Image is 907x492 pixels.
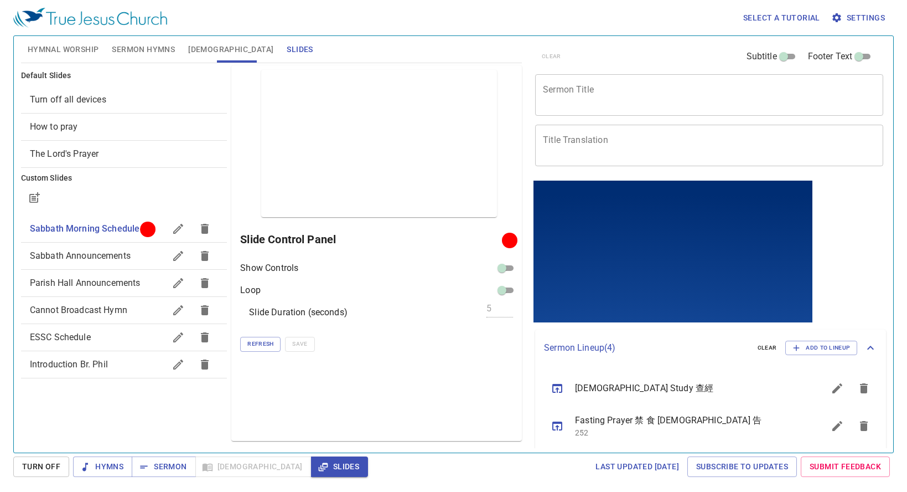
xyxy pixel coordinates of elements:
[696,460,788,474] span: Subscribe to Updates
[21,351,227,378] div: Introduction Br. Phil
[112,43,175,57] span: Sermon Hymns
[141,460,186,474] span: Sermon
[739,8,825,28] button: Select a tutorial
[240,230,506,248] h6: Slide Control Panel
[30,278,141,288] span: Parish Hall Announcements
[320,460,359,474] span: Slides
[188,43,273,57] span: [DEMOGRAPHIC_DATA]
[30,332,91,342] span: ESSC Schedule
[595,460,679,474] span: Last updated [DATE]
[575,414,797,427] span: Fasting Prayer 禁 食 [DEMOGRAPHIC_DATA] 告
[287,43,313,57] span: Slides
[747,50,777,63] span: Subtitle
[544,341,749,355] p: Sermon Lineup ( 4 )
[311,457,368,477] button: Slides
[30,223,140,234] span: Sabbath Morning Schedule
[21,141,227,167] div: The Lord's Prayer
[30,94,106,105] span: [object Object]
[247,339,273,349] span: Refresh
[249,306,348,319] p: Slide Duration (seconds)
[30,359,108,370] span: Introduction Br. Phil
[82,460,123,474] span: Hymns
[13,457,69,477] button: Turn Off
[21,172,227,184] h6: Custom Slides
[240,284,261,297] p: Loop
[575,427,797,438] p: 252
[575,382,797,395] span: [DEMOGRAPHIC_DATA] Study 查經
[531,178,815,325] iframe: from-child
[240,337,281,351] button: Refresh
[21,297,227,324] div: Cannot Broadcast Hymn
[21,86,227,113] div: Turn off all devices
[810,460,881,474] span: Submit Feedback
[240,262,298,275] p: Show Controls
[801,457,890,477] a: Submit Feedback
[833,11,885,25] span: Settings
[591,457,683,477] a: Last updated [DATE]
[13,8,167,28] img: True Jesus Church
[30,121,78,132] span: [object Object]
[73,457,132,477] button: Hymns
[751,341,784,355] button: clear
[758,343,777,353] span: clear
[21,216,227,242] div: Sabbath Morning Schedule
[30,305,127,315] span: Cannot Broadcast Hymn
[535,330,886,366] div: Sermon Lineup(4)clearAdd to Lineup
[829,8,889,28] button: Settings
[22,460,60,474] span: Turn Off
[132,457,195,477] button: Sermon
[21,70,227,82] h6: Default Slides
[21,114,227,140] div: How to pray
[785,341,857,355] button: Add to Lineup
[687,457,797,477] a: Subscribe to Updates
[30,148,99,159] span: [object Object]
[21,324,227,351] div: ESSC Schedule
[743,11,820,25] span: Select a tutorial
[792,343,850,353] span: Add to Lineup
[21,243,227,269] div: Sabbath Announcements
[21,270,227,296] div: Parish Hall Announcements
[28,43,99,57] span: Hymnal Worship
[808,50,853,63] span: Footer Text
[30,250,131,261] span: Sabbath Announcements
